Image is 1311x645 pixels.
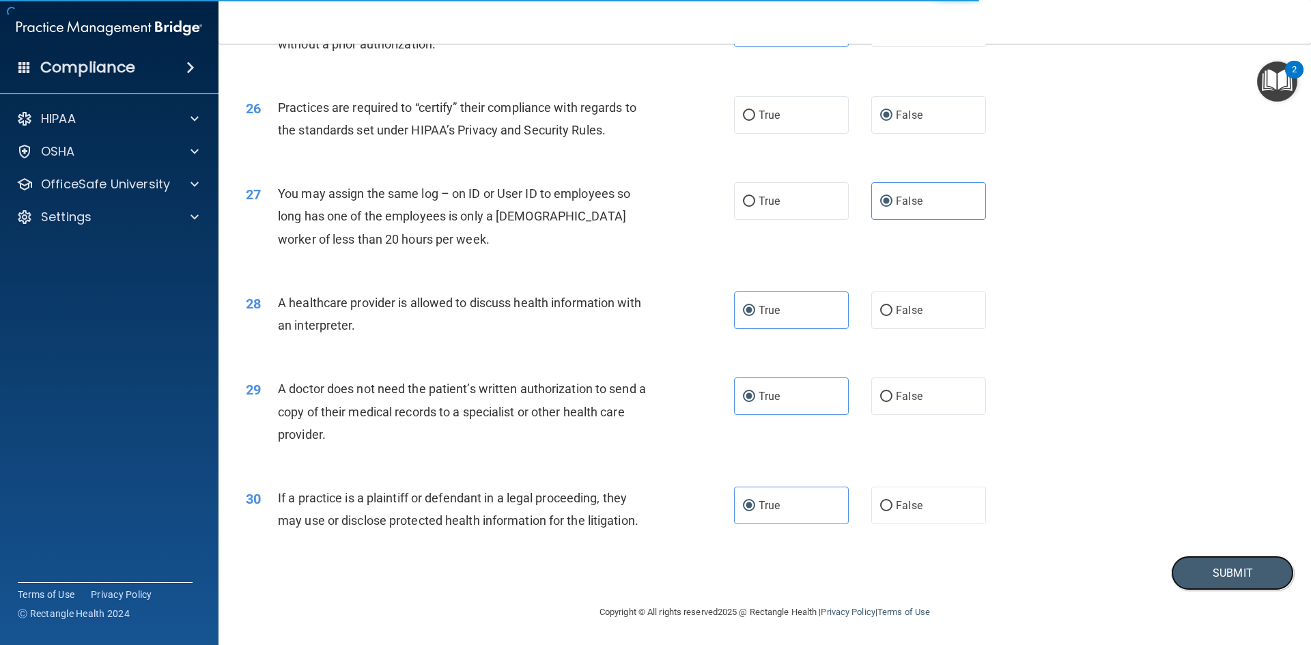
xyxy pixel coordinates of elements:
span: Appointment reminders are allowed under the HIPAA Privacy Rule without a prior authorization. [278,14,638,51]
span: A healthcare provider is allowed to discuss health information with an interpreter. [278,296,641,332]
p: OSHA [41,143,75,160]
span: 28 [246,296,261,312]
p: Settings [41,209,91,225]
input: False [880,306,892,316]
input: True [743,306,755,316]
span: True [759,109,780,121]
input: False [880,392,892,402]
span: 27 [246,186,261,203]
span: False [896,390,922,403]
span: True [759,390,780,403]
span: True [759,195,780,207]
span: True [759,304,780,317]
button: Submit [1171,556,1294,590]
span: Ⓒ Rectangle Health 2024 [18,607,130,620]
span: 29 [246,382,261,398]
input: True [743,501,755,511]
span: False [896,304,922,317]
span: 30 [246,491,261,507]
span: False [896,499,922,512]
input: False [880,197,892,207]
img: PMB logo [16,14,202,42]
input: True [743,392,755,402]
button: Open Resource Center, 2 new notifications [1257,61,1297,102]
a: Privacy Policy [821,607,875,617]
input: False [880,111,892,121]
span: You may assign the same log – on ID or User ID to employees so long has one of the employees is o... [278,186,630,246]
p: OfficeSafe University [41,176,170,192]
span: True [759,499,780,512]
span: A doctor does not need the patient’s written authorization to send a copy of their medical record... [278,382,646,441]
a: Settings [16,209,199,225]
input: True [743,111,755,121]
span: 26 [246,100,261,117]
div: 2 [1292,70,1297,87]
a: Terms of Use [877,607,930,617]
span: False [896,109,922,121]
input: False [880,501,892,511]
a: OfficeSafe University [16,176,199,192]
span: If a practice is a plaintiff or defendant in a legal proceeding, they may use or disclose protect... [278,491,638,528]
a: OSHA [16,143,199,160]
input: True [743,197,755,207]
span: Practices are required to “certify” their compliance with regards to the standards set under HIPA... [278,100,636,137]
h4: Compliance [40,58,135,77]
p: HIPAA [41,111,76,127]
div: Copyright © All rights reserved 2025 @ Rectangle Health | | [516,590,1014,634]
span: False [896,195,922,207]
a: Terms of Use [18,588,74,601]
a: HIPAA [16,111,199,127]
a: Privacy Policy [91,588,152,601]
